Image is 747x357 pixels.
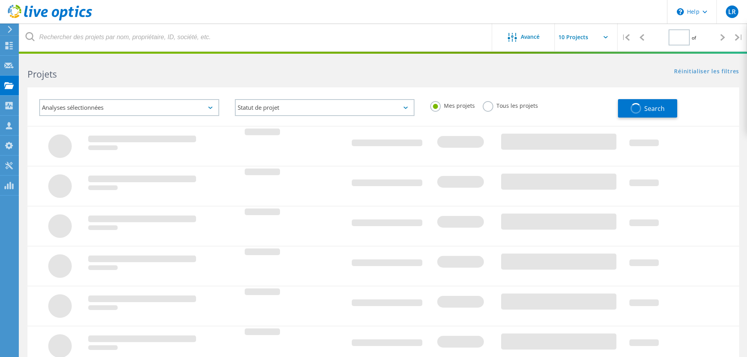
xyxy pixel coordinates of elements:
[731,24,747,51] div: |
[618,99,677,118] button: Search
[8,16,92,22] a: Live Optics Dashboard
[674,69,739,75] a: Réinitialiser les filtres
[728,9,736,15] span: LR
[644,104,665,113] span: Search
[27,68,57,80] b: Projets
[430,101,475,109] label: Mes projets
[483,101,538,109] label: Tous les projets
[39,99,219,116] div: Analyses sélectionnées
[677,8,684,15] svg: \n
[235,99,415,116] div: Statut de projet
[521,34,540,40] span: Avancé
[692,34,696,41] span: of
[618,24,634,51] div: |
[20,24,493,51] input: Rechercher des projets par nom, propriétaire, ID, société, etc.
